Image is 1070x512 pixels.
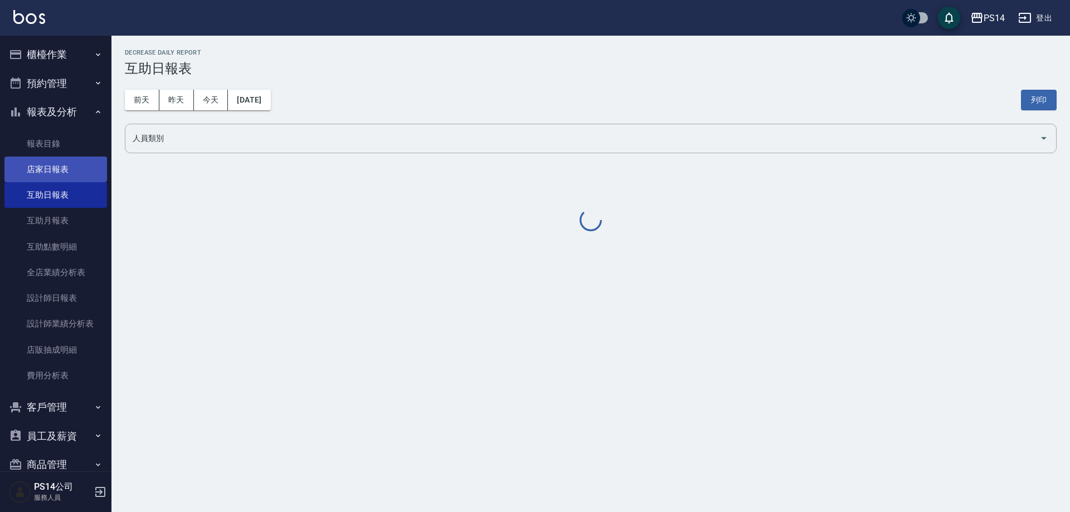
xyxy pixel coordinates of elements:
a: 店家日報表 [4,157,107,182]
a: 店販抽成明細 [4,337,107,363]
a: 設計師日報表 [4,285,107,311]
button: 報表及分析 [4,97,107,126]
button: Open [1035,129,1053,147]
a: 設計師業績分析表 [4,311,107,337]
button: 前天 [125,90,159,110]
input: 人員名稱 [130,129,1035,148]
button: 櫃檯作業 [4,40,107,69]
button: 客戶管理 [4,393,107,422]
div: PS14 [984,11,1005,25]
p: 服務人員 [34,493,91,503]
button: 登出 [1014,8,1057,28]
button: 預約管理 [4,69,107,98]
button: save [938,7,960,29]
a: 互助日報表 [4,182,107,208]
a: 全店業績分析表 [4,260,107,285]
button: 昨天 [159,90,194,110]
a: 報表目錄 [4,131,107,157]
button: PS14 [966,7,1009,30]
h3: 互助日報表 [125,61,1057,76]
img: Person [9,481,31,503]
button: 商品管理 [4,450,107,479]
a: 互助點數明細 [4,234,107,260]
h5: PS14公司 [34,481,91,493]
button: [DATE] [228,90,270,110]
button: 今天 [194,90,228,110]
a: 互助月報表 [4,208,107,233]
img: Logo [13,10,45,24]
button: 員工及薪資 [4,422,107,451]
button: 列印 [1021,90,1057,110]
a: 費用分析表 [4,363,107,388]
h2: Decrease Daily Report [125,49,1057,56]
